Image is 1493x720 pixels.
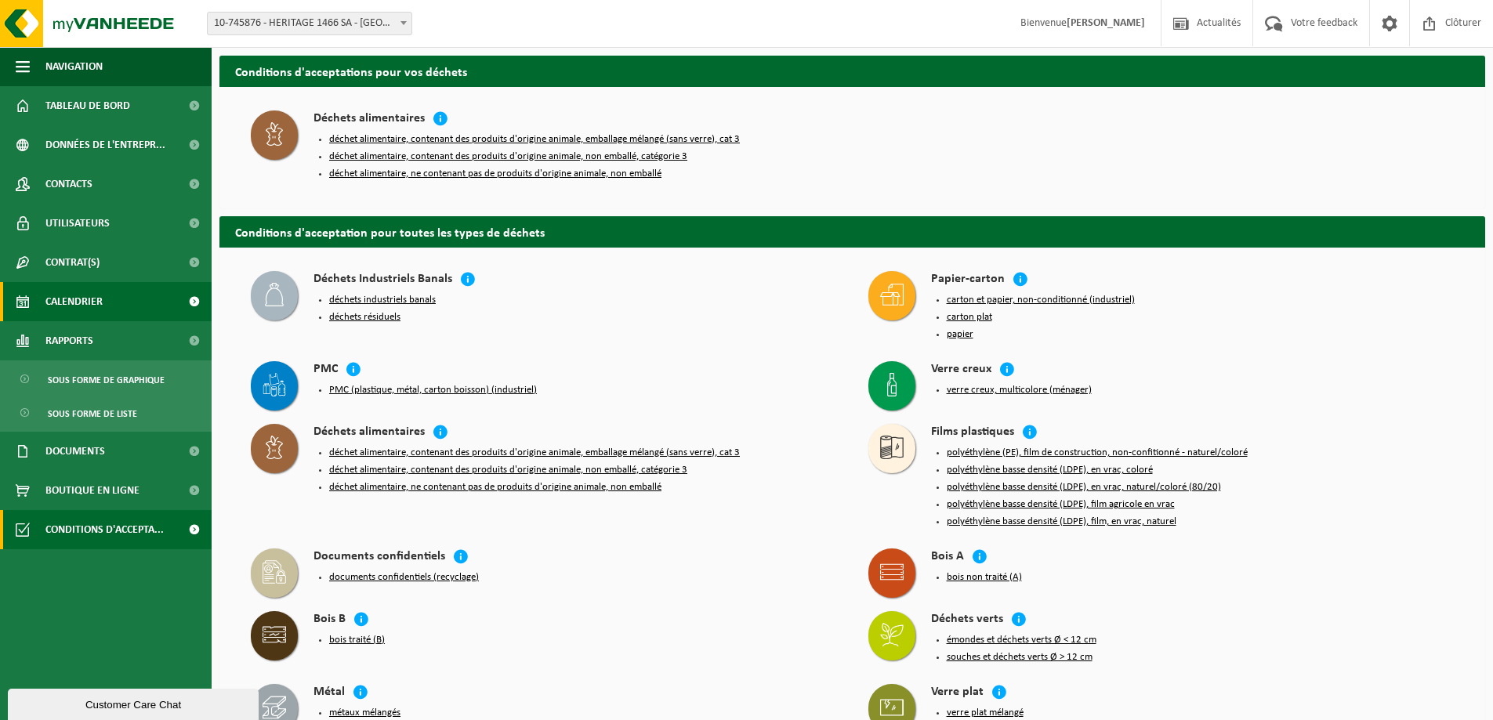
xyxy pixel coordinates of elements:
h4: Déchets verts [931,611,1003,629]
h4: Déchets alimentaires [313,424,425,442]
button: déchets résiduels [329,311,400,324]
span: Données de l'entrepr... [45,125,165,165]
button: polyéthylène basse densité (LDPE), en vrac, naturel/coloré (80/20) [947,481,1221,494]
button: déchet alimentaire, contenant des produits d'origine animale, emballage mélangé (sans verre), cat 3 [329,133,740,146]
button: bois non traité (A) [947,571,1022,584]
h4: Verre creux [931,361,991,379]
h4: Verre plat [931,684,984,702]
h4: Déchets alimentaires [313,110,425,128]
h4: Bois B [313,611,346,629]
span: Navigation [45,47,103,86]
span: 10-745876 - HERITAGE 1466 SA - HERVE [207,12,412,35]
h4: Métal [313,684,345,702]
a: Sous forme de liste [4,398,208,428]
button: déchet alimentaire, contenant des produits d'origine animale, non emballé, catégorie 3 [329,150,687,163]
button: papier [947,328,973,341]
button: polyéthylène basse densité (LDPE), en vrac, coloré [947,464,1153,476]
h4: Papier-carton [931,271,1005,289]
button: déchet alimentaire, contenant des produits d'origine animale, non emballé, catégorie 3 [329,464,687,476]
h4: Déchets Industriels Banals [313,271,452,289]
span: Tableau de bord [45,86,130,125]
button: polyéthylène basse densité (LDPE), film agricole en vrac [947,498,1175,511]
button: verre plat mélangé [947,707,1024,719]
h4: Films plastiques [931,424,1014,442]
h2: Conditions d'acceptation pour toutes les types de déchets [219,216,1485,247]
strong: [PERSON_NAME] [1067,17,1145,29]
span: Contacts [45,165,92,204]
button: polyéthylène basse densité (LDPE), film, en vrac, naturel [947,516,1176,528]
button: émondes et déchets verts Ø < 12 cm [947,634,1096,646]
button: déchet alimentaire, ne contenant pas de produits d'origine animale, non emballé [329,168,661,180]
span: Sous forme de graphique [48,365,165,395]
button: carton plat [947,311,992,324]
span: Rapports [45,321,93,360]
button: déchet alimentaire, contenant des produits d'origine animale, emballage mélangé (sans verre), cat 3 [329,447,740,459]
h4: PMC [313,361,338,379]
button: métaux mélangés [329,707,400,719]
span: Boutique en ligne [45,471,140,510]
button: PMC (plastique, métal, carton boisson) (industriel) [329,384,537,396]
button: verre creux, multicolore (ménager) [947,384,1092,396]
h2: Conditions d'acceptations pour vos déchets [219,56,1485,86]
button: bois traité (B) [329,634,385,646]
button: carton et papier, non-conditionné (industriel) [947,294,1135,306]
h4: Documents confidentiels [313,548,445,566]
button: polyéthylène (PE), film de construction, non-confitionné - naturel/coloré [947,447,1248,459]
h4: Bois A [931,548,964,566]
span: Sous forme de liste [48,399,137,429]
button: déchet alimentaire, ne contenant pas de produits d'origine animale, non emballé [329,481,661,494]
span: Documents [45,432,105,471]
button: déchets industriels banals [329,294,436,306]
span: Contrat(s) [45,243,100,282]
button: souches et déchets verts Ø > 12 cm [947,651,1093,664]
iframe: chat widget [8,686,262,720]
span: 10-745876 - HERITAGE 1466 SA - HERVE [208,13,411,34]
button: documents confidentiels (recyclage) [329,571,479,584]
span: Calendrier [45,282,103,321]
span: Utilisateurs [45,204,110,243]
span: Conditions d'accepta... [45,510,164,549]
a: Sous forme de graphique [4,364,208,394]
